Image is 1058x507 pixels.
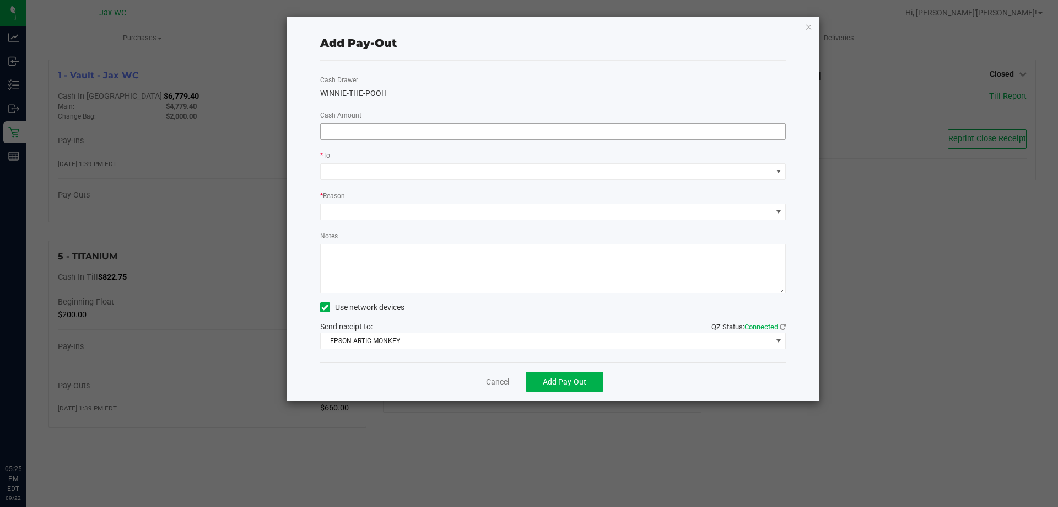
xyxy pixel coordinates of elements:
[320,88,786,99] div: WINNIE-THE-POOH
[320,75,358,85] label: Cash Drawer
[320,151,330,161] label: To
[486,376,509,388] a: Cancel
[320,322,373,331] span: Send receipt to:
[320,302,404,313] label: Use network devices
[320,35,397,51] div: Add Pay-Out
[543,377,586,386] span: Add Pay-Out
[320,231,338,241] label: Notes
[711,323,786,331] span: QZ Status:
[321,333,772,349] span: EPSON-ARTIC-MONKEY
[744,323,778,331] span: Connected
[320,191,345,201] label: Reason
[526,372,603,392] button: Add Pay-Out
[320,111,361,119] span: Cash Amount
